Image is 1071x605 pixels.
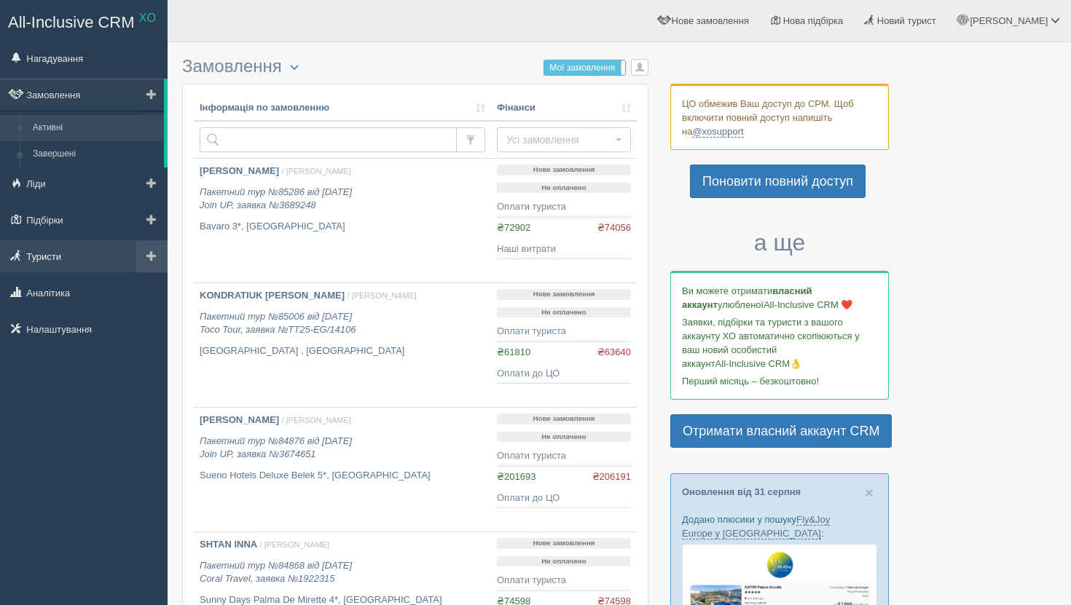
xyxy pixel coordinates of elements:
[497,307,631,318] p: Не оплачено
[200,539,257,550] b: SHTAN INNA
[497,289,631,300] p: Нове замовлення
[194,159,491,282] a: [PERSON_NAME] / [PERSON_NAME] Пакетний тур №85286 від [DATE]Join UP, заявка №3689248 Bavaro 3*, [...
[282,416,351,424] span: / [PERSON_NAME]
[692,126,743,138] a: @xosupport
[670,230,889,256] h3: а ще
[682,285,812,310] b: власний аккаунт
[865,484,874,501] span: ×
[506,133,612,147] span: Усі замовлення
[348,291,417,300] span: / [PERSON_NAME]
[670,84,889,150] div: ЦО обмежив Ваш доступ до СРМ. Щоб включити повний доступ напишіть на
[497,183,631,194] p: Не оплачено
[497,432,631,443] p: Не оплачено
[865,485,874,500] button: Close
[200,311,356,336] i: Пакетний тур №85006 від [DATE] Toco Tour, заявка №TT25-EG/14106
[497,222,530,233] span: ₴72902
[8,13,135,31] span: All-Inclusive CRM
[672,15,749,26] span: Нове замовлення
[497,367,631,381] div: Оплати до ЦО
[690,165,866,198] a: Поновити повний доступ
[497,491,631,505] div: Оплати до ЦО
[682,374,877,388] p: Перший місяць – безкоштовно!
[497,449,631,463] div: Оплати туриста
[194,283,491,407] a: KONDRATIUK [PERSON_NAME] / [PERSON_NAME] Пакетний тур №85006 від [DATE]Toco Tour, заявка №TT25-EG...
[783,15,844,26] span: Нова підбірка
[682,486,801,497] a: Оновлення від 31 серпня
[497,165,631,175] p: Нове замовлення
[200,435,352,460] i: Пакетний тур №84876 від [DATE] Join UP, заявка №3674651
[497,200,631,214] div: Оплати туриста
[194,408,491,531] a: [PERSON_NAME] / [PERSON_NAME] Пакетний тур №84876 від [DATE]Join UP, заявка №3674651 Sueno Hotels...
[497,242,631,256] div: Наші витрати
[497,574,631,588] div: Оплати туриста
[200,186,352,211] i: Пакетний тур №85286 від [DATE] Join UP, заявка №3689248
[597,346,631,360] span: ₴63640
[497,127,631,152] button: Усі замовлення
[970,15,1048,26] span: [PERSON_NAME]
[764,299,852,310] span: All-Inclusive CRM ❤️
[497,101,631,115] a: Фінанси
[670,414,892,448] a: Отримати власний аккаунт CRM
[200,469,485,483] p: Sueno Hotels Deluxe Belek 5*, [GEOGRAPHIC_DATA]
[139,12,156,24] sup: XO
[715,358,802,369] span: All-Inclusive CRM👌
[682,514,830,539] a: Fly&Joy Europe у [GEOGRAPHIC_DATA]
[682,513,877,540] p: Додано плюсики у пошуку :
[497,471,535,482] span: ₴201693
[200,101,485,115] a: Інформація по замовленню
[592,470,631,484] span: ₴206191
[200,290,345,301] b: KONDRATIUK [PERSON_NAME]
[260,540,329,549] span: / [PERSON_NAME]
[200,414,279,425] b: [PERSON_NAME]
[544,60,625,75] label: Мої замовлення
[182,57,648,76] h3: Замовлення
[200,344,485,358] p: [GEOGRAPHIC_DATA] , [GEOGRAPHIC_DATA]
[497,347,530,357] span: ₴61810
[1,1,167,41] a: All-Inclusive CRM XO
[200,220,485,234] p: Bavaro 3*, [GEOGRAPHIC_DATA]
[597,221,631,235] span: ₴74056
[200,560,352,585] i: Пакетний тур №84868 від [DATE] Coral Travel, заявка №1922315
[26,115,164,141] a: Активні
[877,15,936,26] span: Новий турист
[200,165,279,176] b: [PERSON_NAME]
[497,414,631,424] p: Нове замовлення
[682,315,877,371] p: Заявки, підбірки та туристи з вашого аккаунту ХО автоматично скопіюються у ваш новий особистий ак...
[200,127,457,152] input: Пошук за номером замовлення, ПІБ або паспортом туриста
[282,167,351,175] span: / [PERSON_NAME]
[682,284,877,312] p: Ви можете отримати улюбленої
[497,556,631,567] p: Не оплачено
[497,325,631,339] div: Оплати туриста
[26,141,164,167] a: Завершені
[497,538,631,549] p: Нове замовлення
